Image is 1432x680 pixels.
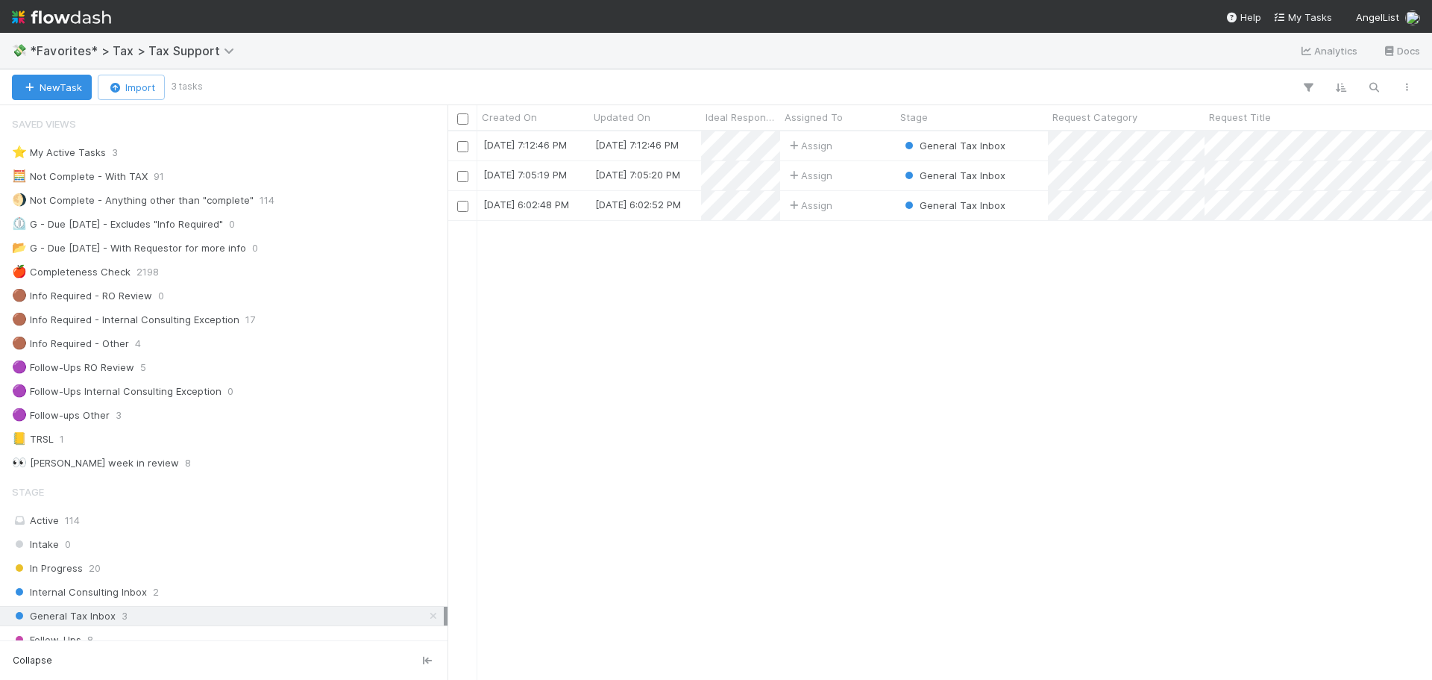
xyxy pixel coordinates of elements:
[245,311,255,329] span: 17
[1299,42,1358,60] a: Analytics
[595,167,680,182] div: [DATE] 7:05:20 PM
[12,44,27,57] span: 💸
[12,631,81,649] span: Follow-Ups
[595,137,679,152] div: [DATE] 7:12:46 PM
[1405,10,1420,25] img: avatar_cfa6ccaa-c7d9-46b3-b608-2ec56ecf97ad.png
[12,559,83,578] span: In Progress
[89,559,101,578] span: 20
[706,110,776,125] span: Ideal Response Date
[171,80,203,93] small: 3 tasks
[902,168,1005,183] div: General Tax Inbox
[12,265,27,278] span: 🍎
[457,113,468,125] input: Toggle All Rows Selected
[12,241,27,254] span: 📂
[902,169,1005,181] span: General Tax Inbox
[12,146,27,158] span: ⭐
[65,535,71,554] span: 0
[786,138,832,153] span: Assign
[12,358,134,377] div: Follow-Ups RO Review
[12,454,179,472] div: [PERSON_NAME] week in review
[12,456,27,469] span: 👀
[1356,11,1399,23] span: AngelList
[13,654,52,667] span: Collapse
[12,217,27,230] span: ⏲️
[483,167,567,182] div: [DATE] 7:05:19 PM
[12,193,27,206] span: 🌖
[1273,11,1332,23] span: My Tasks
[785,110,843,125] span: Assigned To
[595,197,681,212] div: [DATE] 6:02:52 PM
[12,334,129,353] div: Info Required - Other
[12,535,59,554] span: Intake
[12,430,54,449] div: TRSL
[902,199,1005,211] span: General Tax Inbox
[457,171,468,182] input: Toggle Row Selected
[594,110,650,125] span: Updated On
[1052,110,1137,125] span: Request Category
[229,215,235,234] span: 0
[12,361,27,373] span: 🟣
[12,4,111,30] img: logo-inverted-e16ddd16eac7371096b0.svg
[65,514,80,526] span: 114
[483,137,567,152] div: [DATE] 7:12:46 PM
[98,75,165,100] button: Import
[12,75,92,100] button: NewTask
[12,511,444,530] div: Active
[1382,42,1420,60] a: Docs
[154,167,164,186] span: 91
[12,287,152,305] div: Info Required - RO Review
[12,607,116,626] span: General Tax Inbox
[12,289,27,302] span: 🟤
[902,138,1005,153] div: General Tax Inbox
[786,198,832,213] span: Assign
[482,110,537,125] span: Created On
[60,430,64,449] span: 1
[252,239,258,258] span: 0
[902,140,1005,152] span: General Tax Inbox
[12,143,106,162] div: My Active Tasks
[185,454,191,472] span: 8
[457,201,468,212] input: Toggle Row Selected
[12,169,27,182] span: 🧮
[900,110,928,125] span: Stage
[122,607,128,626] span: 3
[12,191,254,210] div: Not Complete - Anything other than "complete"
[457,141,468,152] input: Toggle Row Selected
[1209,110,1271,125] span: Request Title
[260,191,274,210] span: 114
[116,406,122,425] span: 3
[12,167,148,186] div: Not Complete - With TAX
[158,287,164,305] span: 0
[483,197,569,212] div: [DATE] 6:02:48 PM
[12,311,239,329] div: Info Required - Internal Consulting Exception
[786,168,832,183] span: Assign
[140,358,146,377] span: 5
[136,263,159,281] span: 2198
[227,382,233,401] span: 0
[12,432,27,445] span: 📒
[12,477,44,507] span: Stage
[12,583,147,602] span: Internal Consulting Inbox
[12,109,76,139] span: Saved Views
[30,43,242,58] span: *Favorites* > Tax > Tax Support
[1225,10,1261,25] div: Help
[135,334,141,353] span: 4
[153,583,159,602] span: 2
[87,631,93,649] span: 8
[12,406,110,425] div: Follow-ups Other
[112,143,118,162] span: 3
[12,384,27,397] span: 🟣
[12,215,223,234] div: G - Due [DATE] - Excludes "Info Required"
[1273,10,1332,25] a: My Tasks
[12,408,27,421] span: 🟣
[12,239,246,258] div: G - Due [DATE] - With Requestor for more info
[12,313,27,325] span: 🟤
[902,198,1005,213] div: General Tax Inbox
[12,263,131,281] div: Completeness Check
[12,382,222,401] div: Follow-Ups Internal Consulting Exception
[12,337,27,349] span: 🟤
